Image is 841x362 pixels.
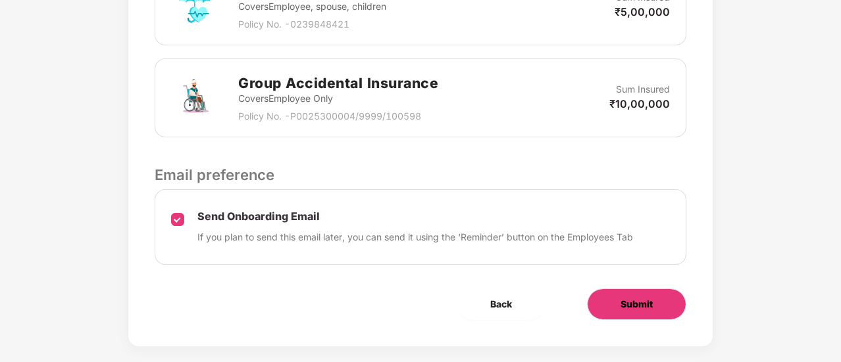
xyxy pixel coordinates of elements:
[615,5,670,19] p: ₹5,00,000
[155,164,686,186] p: Email preference
[621,297,653,311] span: Submit
[616,82,670,97] p: Sum Insured
[238,17,408,32] p: Policy No. - 0239848421
[238,72,438,94] h2: Group Accidental Insurance
[609,97,670,111] p: ₹10,00,000
[238,109,438,124] p: Policy No. - P0025300004/9999/100598
[171,74,218,122] img: svg+xml;base64,PHN2ZyB4bWxucz0iaHR0cDovL3d3dy53My5vcmcvMjAwMC9zdmciIHdpZHRoPSI3MiIgaGVpZ2h0PSI3Mi...
[587,288,686,320] button: Submit
[197,230,633,244] p: If you plan to send this email later, you can send it using the ‘Reminder’ button on the Employee...
[197,210,633,223] p: Send Onboarding Email
[238,91,438,106] p: Covers Employee Only
[490,297,512,311] span: Back
[457,288,545,320] button: Back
